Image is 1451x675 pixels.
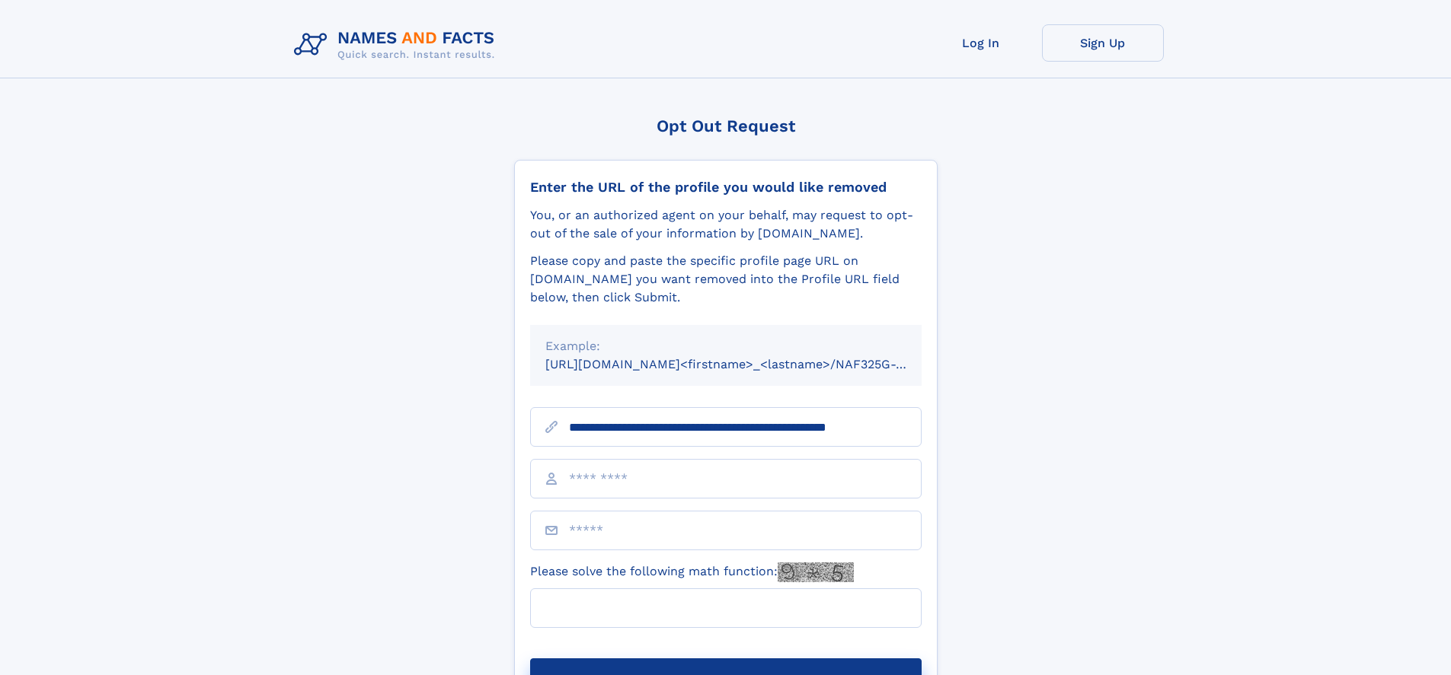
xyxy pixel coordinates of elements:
label: Please solve the following math function: [530,562,854,582]
div: Please copy and paste the specific profile page URL on [DOMAIN_NAME] you want removed into the Pr... [530,252,922,307]
div: You, or an authorized agent on your behalf, may request to opt-out of the sale of your informatio... [530,206,922,243]
small: [URL][DOMAIN_NAME]<firstname>_<lastname>/NAF325G-xxxxxxxx [545,357,951,371]
a: Sign Up [1042,24,1164,62]
a: Log In [920,24,1042,62]
img: Logo Names and Facts [288,24,507,65]
div: Example: [545,337,906,355]
div: Opt Out Request [514,116,938,135]
div: Enter the URL of the profile you would like removed [530,179,922,196]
